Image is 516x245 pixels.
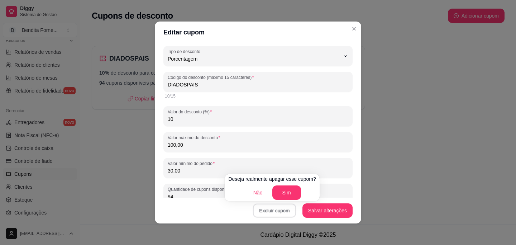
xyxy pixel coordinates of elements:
label: Valor máximo do desconto [168,135,223,141]
label: Quantidade de cupons disponíveis [168,186,238,192]
button: Sim [272,185,301,200]
input: Código do desconto (máximo 15 caracteres) [168,81,348,88]
button: Salvar alterações [302,203,353,218]
button: Excluir cupom [253,204,296,218]
input: Valor do desconto (%) [168,116,348,123]
div: 10/15 [165,93,351,99]
span: Porcentagem [168,55,340,62]
label: Tipo de desconto [168,48,203,55]
input: Valor mínimo do pedido [168,167,348,174]
button: Close [348,23,360,34]
input: Quantidade de cupons disponíveis [168,193,348,200]
header: Editar cupom [155,22,361,43]
p: Deseja realmente apagar esse cupom? [228,175,316,183]
label: Código do desconto (máximo 15 caracteres) [168,74,256,80]
input: Valor máximo do desconto [168,141,348,149]
button: Não [244,185,272,200]
label: Valor mínimo do pedido [168,160,217,166]
label: Valor do desconto (%) [168,109,214,115]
